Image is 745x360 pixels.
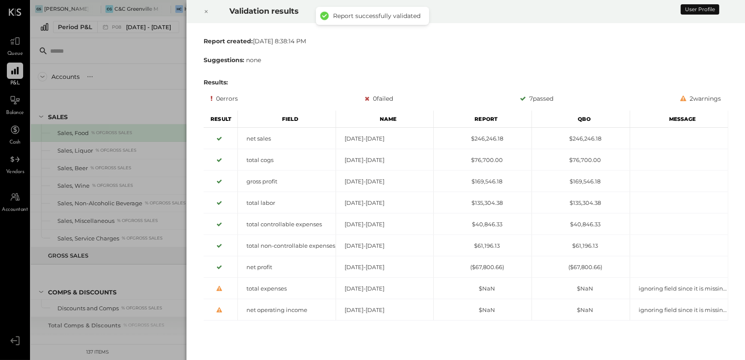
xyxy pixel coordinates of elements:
div: net profit [238,263,336,271]
div: [DATE]-[DATE] [336,306,433,314]
div: ($67,800.66) [532,263,630,271]
div: $135,304.38 [532,199,630,207]
div: $NaN [434,306,532,314]
div: 0 failed [365,93,393,104]
div: $246,246.18 [532,135,630,143]
div: Field [238,111,336,128]
div: [DATE]-[DATE] [336,199,433,207]
b: Report created: [204,37,253,45]
div: ($67,800.66) [434,263,532,271]
div: $61,196.13 [532,242,630,250]
div: Name [336,111,434,128]
div: Qbo [532,111,630,128]
div: $76,700.00 [532,156,630,164]
div: [DATE]-[DATE] [336,135,433,143]
div: Report [434,111,532,128]
div: $40,846.33 [434,220,532,228]
div: [DATE]-[DATE] [336,156,433,164]
div: 2 warnings [680,93,721,104]
div: Report successfully validated [333,12,421,20]
div: $61,196.13 [434,242,532,250]
div: $40,846.33 [532,220,630,228]
div: $NaN [434,285,532,293]
b: Results: [204,78,228,86]
h2: Validation results [229,0,642,22]
div: ignoring field since it is missing or hidden from report [630,306,727,314]
div: $76,700.00 [434,156,532,164]
div: $169,546.18 [532,177,630,186]
div: total controllable expenses [238,220,336,228]
div: Result [204,111,238,128]
div: [DATE]-[DATE] [336,220,433,228]
div: total expenses [238,285,336,293]
div: net operating income [238,306,336,314]
div: 0 errors [210,93,238,104]
div: net sales [238,135,336,143]
div: User Profile [681,4,719,15]
b: Suggestions: [204,56,244,64]
div: total non-controllable expenses [238,242,336,250]
div: $135,304.38 [434,199,532,207]
div: $NaN [532,306,630,314]
div: [DATE]-[DATE] [336,242,433,250]
div: [DATE] 8:38:14 PM [204,37,728,45]
div: gross profit [238,177,336,186]
span: none [246,56,261,64]
div: [DATE]-[DATE] [336,285,433,293]
div: [DATE]-[DATE] [336,263,433,271]
div: Message [630,111,728,128]
div: $246,246.18 [434,135,532,143]
div: [DATE]-[DATE] [336,177,433,186]
div: ignoring field since it is missing or hidden from report [630,285,727,293]
div: $169,546.18 [434,177,532,186]
div: 7 passed [520,93,553,104]
div: $NaN [532,285,630,293]
div: total labor [238,199,336,207]
div: total cogs [238,156,336,164]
